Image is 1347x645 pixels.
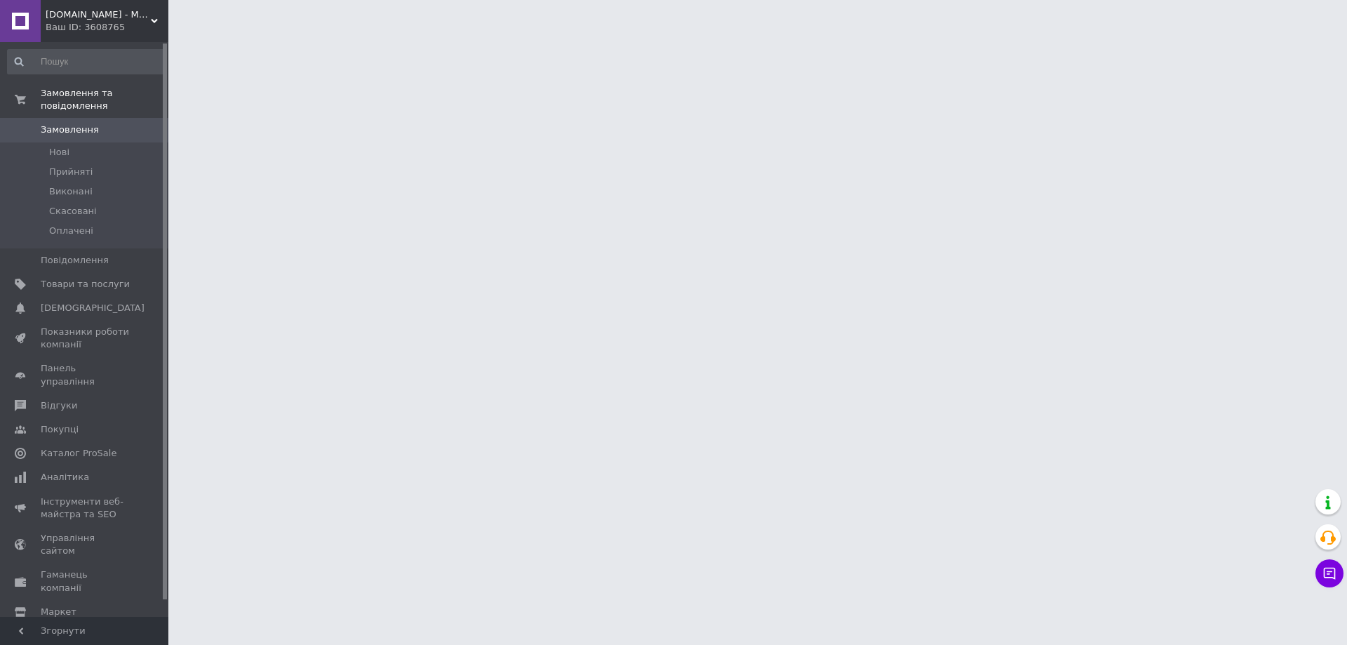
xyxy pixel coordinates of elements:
[41,399,77,412] span: Відгуки
[41,254,109,267] span: Повідомлення
[41,302,145,314] span: [DEMOGRAPHIC_DATA]
[7,49,166,74] input: Пошук
[41,471,89,484] span: Аналітика
[49,146,69,159] span: Нові
[41,423,79,436] span: Покупці
[49,205,97,218] span: Скасовані
[41,606,76,618] span: Маркет
[41,532,130,557] span: Управління сайтом
[41,326,130,351] span: Показники роботи компанії
[1315,559,1343,587] button: Чат з покупцем
[49,166,93,178] span: Прийняті
[41,278,130,291] span: Товари та послуги
[49,185,93,198] span: Виконані
[41,362,130,387] span: Панель управління
[46,8,151,21] span: i.n.k.store - Магазин свічок і декору для дому
[41,87,168,112] span: Замовлення та повідомлення
[49,225,93,237] span: Оплачені
[41,124,99,136] span: Замовлення
[41,496,130,521] span: Інструменти веб-майстра та SEO
[41,568,130,594] span: Гаманець компанії
[41,447,116,460] span: Каталог ProSale
[46,21,168,34] div: Ваш ID: 3608765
